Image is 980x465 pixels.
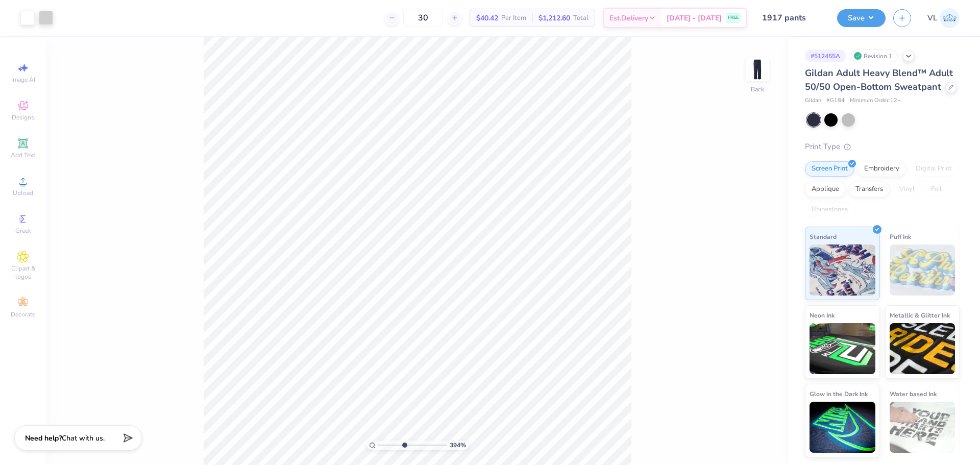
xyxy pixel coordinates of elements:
span: Neon Ink [810,310,835,321]
span: Chat with us. [62,433,105,443]
span: Decorate [11,310,35,319]
span: Minimum Order: 12 + [850,96,901,105]
input: Untitled Design [754,8,829,28]
span: Designs [12,113,34,121]
span: Standard [810,231,837,242]
strong: Need help? [25,433,62,443]
span: Gildan Adult Heavy Blend™ Adult 50/50 Open-Bottom Sweatpant [805,67,953,93]
img: Glow in the Dark Ink [810,402,875,453]
span: Per Item [501,13,526,23]
img: Vincent Lloyd Laurel [940,8,960,28]
div: Print Type [805,141,960,153]
img: Water based Ink [890,402,955,453]
img: Back [747,59,768,80]
img: Standard [810,244,875,296]
div: Digital Print [909,161,959,177]
span: Upload [13,189,33,197]
div: Embroidery [857,161,906,177]
div: # 512455A [805,50,846,62]
div: Screen Print [805,161,854,177]
div: Revision 1 [851,50,898,62]
div: Back [751,85,764,94]
span: Greek [15,227,31,235]
span: Puff Ink [890,231,911,242]
span: Clipart & logos [5,264,41,281]
span: $1,212.60 [538,13,570,23]
span: Metallic & Glitter Ink [890,310,950,321]
span: Est. Delivery [609,13,648,23]
input: – – [403,9,443,27]
span: Total [573,13,589,23]
span: $40.42 [476,13,498,23]
span: FREE [728,14,739,21]
button: Save [837,9,886,27]
span: # G184 [826,96,845,105]
div: Applique [805,182,846,197]
span: Image AI [11,76,35,84]
a: VL [927,8,960,28]
div: Transfers [849,182,890,197]
div: Foil [924,182,948,197]
div: Rhinestones [805,202,854,217]
span: VL [927,12,937,24]
span: Glow in the Dark Ink [810,388,868,399]
span: Add Text [11,151,35,159]
img: Metallic & Glitter Ink [890,323,955,374]
span: 394 % [450,440,466,450]
div: Vinyl [893,182,921,197]
span: Water based Ink [890,388,937,399]
span: Gildan [805,96,821,105]
img: Puff Ink [890,244,955,296]
img: Neon Ink [810,323,875,374]
span: [DATE] - [DATE] [667,13,722,23]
